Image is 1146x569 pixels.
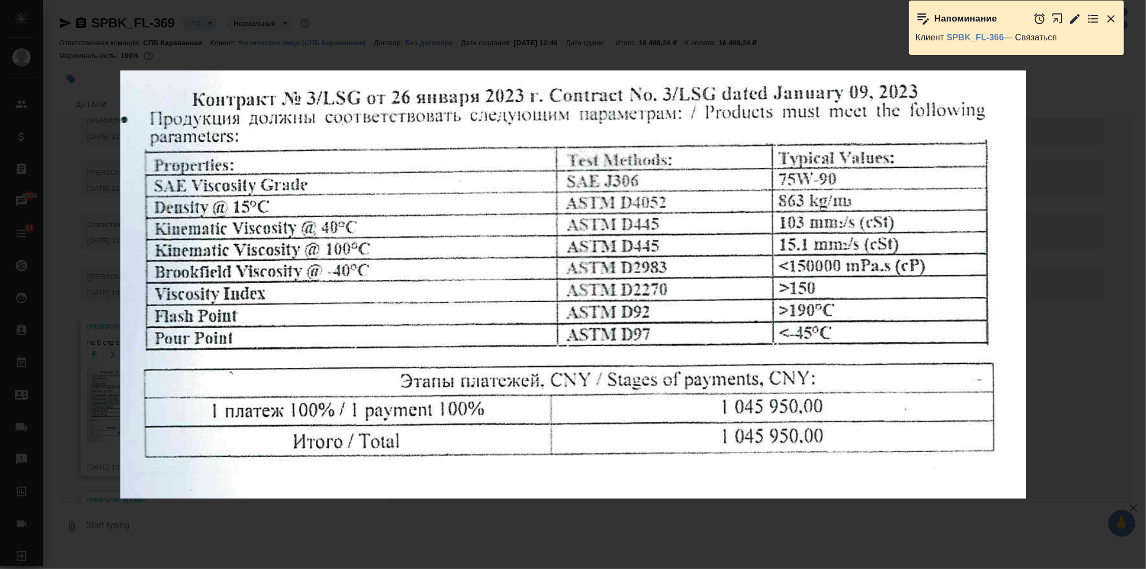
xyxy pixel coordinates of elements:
p: Клиент — Связаться [916,32,1118,43]
button: Отложить [1033,12,1046,25]
button: Открыть в новой вкладке [1051,7,1064,30]
button: Перейти в todo [1087,12,1100,25]
button: Закрыть [1105,12,1118,25]
a: SPBK_FL-366 [947,33,1004,42]
button: Редактировать [1069,12,1082,25]
img: image.png [120,70,1026,499]
p: Напоминание [934,13,997,24]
